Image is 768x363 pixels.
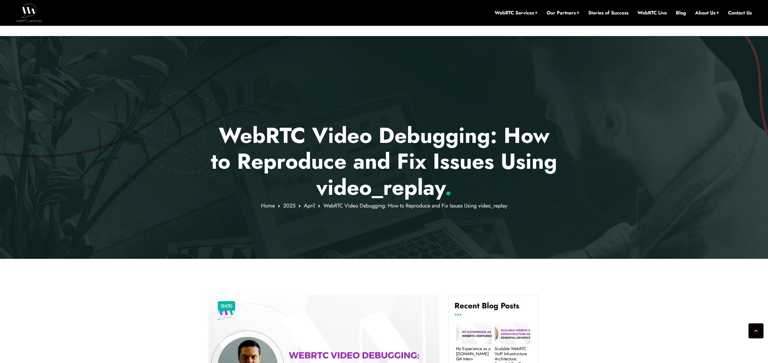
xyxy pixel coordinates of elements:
[283,202,295,210] a: 2025
[221,302,232,310] a: [DATE]
[637,10,667,16] a: WebRTC Live
[208,123,560,200] p: WebRTC Video Debugging: How to Reproduce and Fix Issues Using video_replay
[445,172,452,203] span: .
[676,10,686,16] a: Blog
[588,10,628,16] a: Stories of Success
[456,346,492,361] a: My Experience as a [DOMAIN_NAME] QA Intern
[695,10,719,16] a: About Us
[728,10,752,16] a: Contact Us
[547,10,579,16] a: Our Partners
[495,10,538,16] a: WebRTC Services
[261,202,275,210] a: Home
[16,4,42,22] img: WebRTC.ventures
[454,301,532,315] h4: Recent Blog Posts
[323,202,507,210] span: WebRTC Video Debugging: How to Reproduce and Fix Issues Using video_replay
[304,202,315,210] a: April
